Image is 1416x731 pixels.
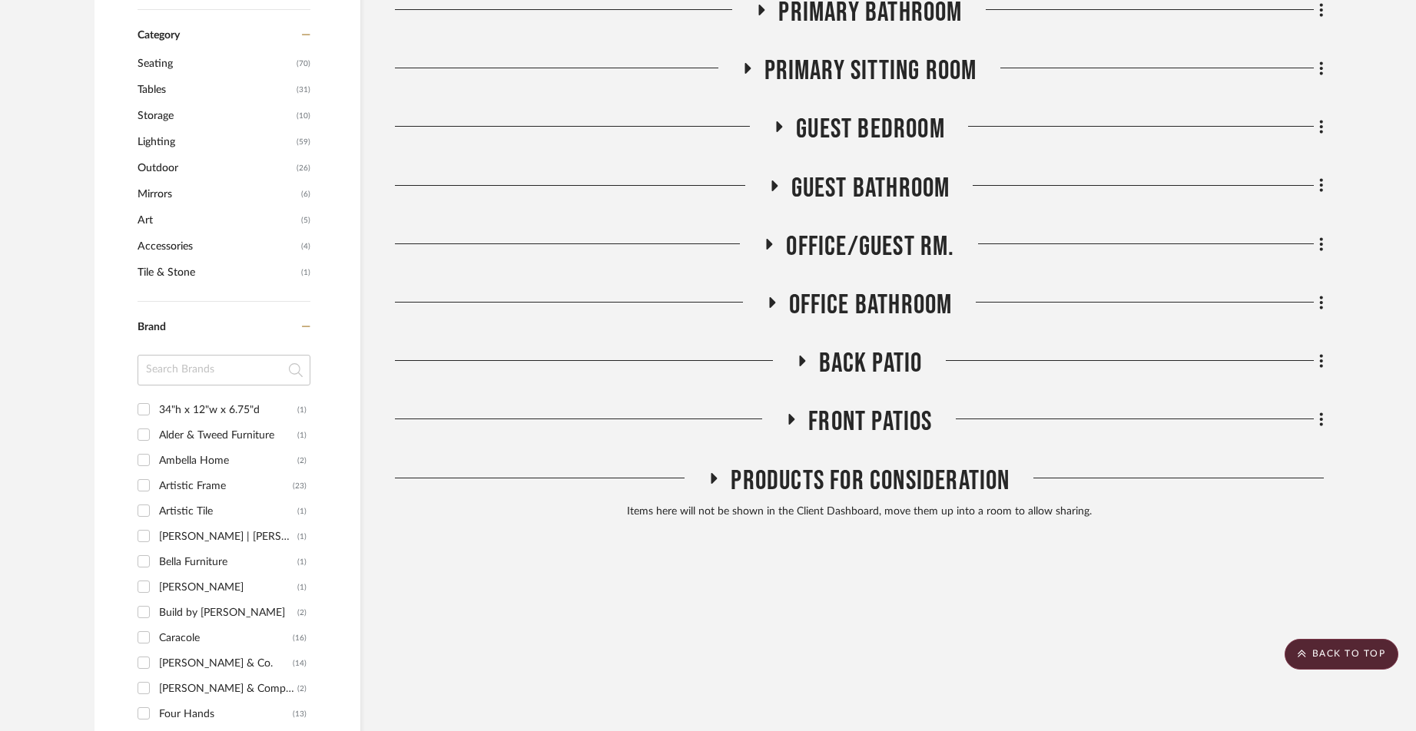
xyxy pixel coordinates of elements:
span: Guest Bedroom [796,113,945,146]
span: Brand [138,322,166,332]
span: (31) [297,78,310,102]
div: Ambella Home [159,448,297,473]
div: (1) [297,423,307,448]
div: Four Hands [159,702,293,726]
div: [PERSON_NAME] | [PERSON_NAME] [159,524,297,549]
span: Office/Guest Rm. [786,230,954,263]
div: (1) [297,398,307,422]
span: Tile & Stone [138,260,297,286]
span: (26) [297,156,310,180]
span: Products For Consideration [731,465,1010,498]
span: Office Bathroom [789,289,953,322]
div: (2) [297,600,307,625]
div: Artistic Tile [159,499,297,524]
div: (13) [293,702,307,726]
div: (16) [293,626,307,650]
span: Category [138,29,180,42]
span: Accessories [138,233,297,260]
div: (2) [297,448,307,473]
input: Search Brands [138,355,310,385]
span: Lighting [138,129,293,155]
span: Front Patios [808,405,932,438]
div: Bella Furniture [159,550,297,574]
span: (59) [297,130,310,154]
div: 34"h x 12"w x 6.75"d [159,398,297,422]
div: (1) [297,499,307,524]
div: Artistic Frame [159,474,293,498]
span: (70) [297,51,310,76]
div: [PERSON_NAME] & Company [159,676,297,701]
div: (14) [293,651,307,676]
span: (6) [301,182,310,207]
div: Items here will not be shown in the Client Dashboard, move them up into a room to allow sharing. [395,504,1324,521]
span: Guest Bathroom [791,172,950,205]
div: (1) [297,575,307,600]
span: Mirrors [138,181,297,207]
span: (10) [297,104,310,128]
div: Alder & Tweed Furniture [159,423,297,448]
div: (2) [297,676,307,701]
span: Back Patio [819,347,923,380]
span: (5) [301,208,310,233]
span: Outdoor [138,155,293,181]
div: (23) [293,474,307,498]
div: [PERSON_NAME] [159,575,297,600]
span: Art [138,207,297,233]
span: (1) [301,260,310,285]
scroll-to-top-button: BACK TO TOP [1285,639,1398,670]
span: Tables [138,77,293,103]
div: [PERSON_NAME] & Co. [159,651,293,676]
span: Storage [138,103,293,129]
span: Primary Sitting Room [764,55,977,88]
div: Caracole [159,626,293,650]
div: Build by [PERSON_NAME] [159,600,297,625]
span: Seating [138,51,293,77]
div: (1) [297,524,307,549]
span: (4) [301,234,310,259]
div: (1) [297,550,307,574]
